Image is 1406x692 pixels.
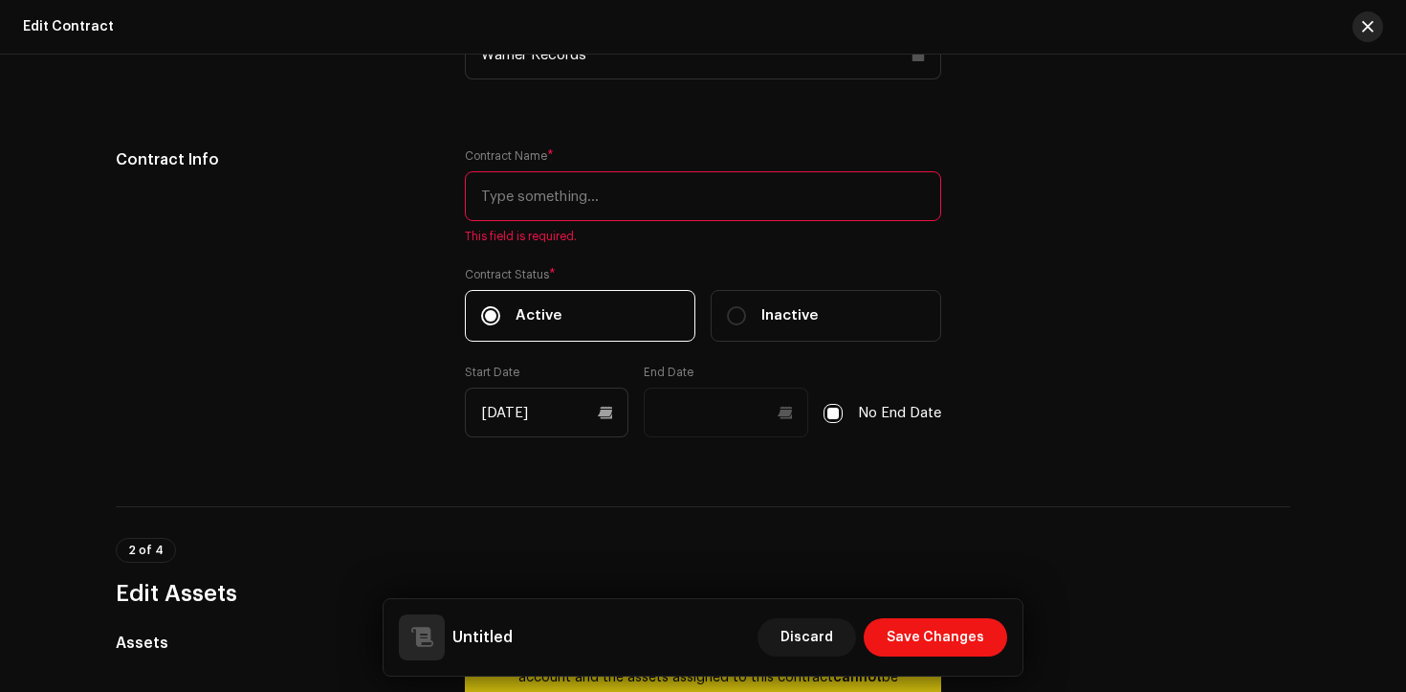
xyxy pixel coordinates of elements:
h5: Untitled [452,626,513,649]
label: Contract Name [465,148,554,164]
span: Save Changes [887,618,984,657]
span: Inactive [761,305,818,326]
button: Discard [758,618,856,657]
span: This field is required. [465,229,941,244]
label: End Date [644,365,693,380]
input: Type something... [465,171,941,221]
span: Discard [780,618,833,657]
label: No End Date [858,403,941,424]
h3: Edit Assets [116,578,1290,609]
button: Save Changes [864,618,1007,657]
h5: Assets [116,632,434,655]
strong: cannot [833,671,882,684]
h5: Contract Info [116,148,434,171]
label: Start Date [465,365,519,380]
label: Contract Status [465,267,941,282]
span: Active [516,305,561,326]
